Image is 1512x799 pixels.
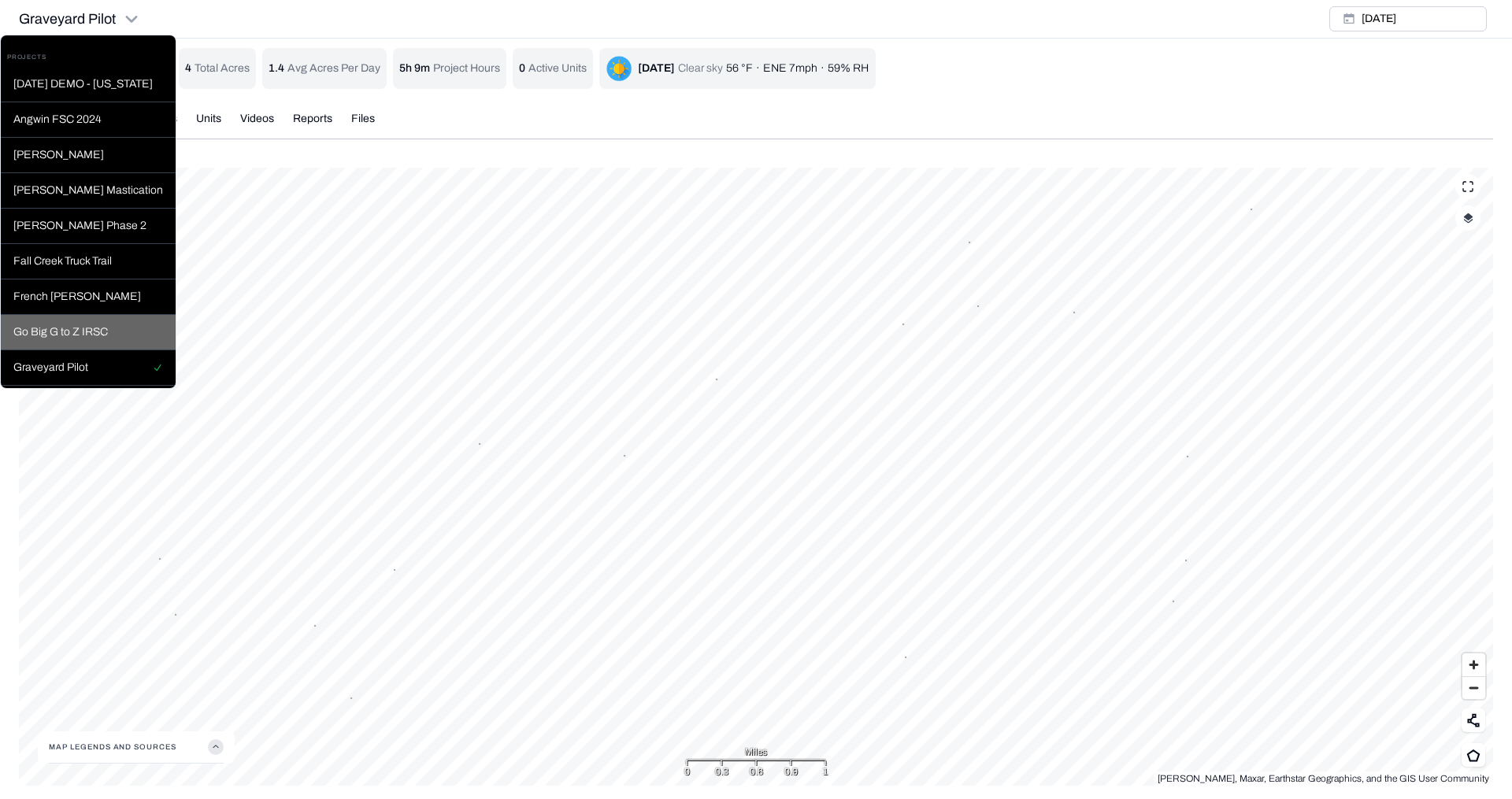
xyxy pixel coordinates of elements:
div: Fall Creek Truck Trail [1,244,176,279]
button: Zoom out [1462,676,1485,699]
div: [PERSON_NAME] Phase 2 [1,209,176,244]
div: French [PERSON_NAME] [1,279,176,315]
button: Zoom in [1462,653,1485,676]
div: Go Big G to Z IRSC [1,315,176,350]
div: PROJECTS [1,48,176,67]
div: [DATE] DEMO - [US_STATE] [1,67,176,102]
div: [PERSON_NAME] Mastication [1,173,176,209]
div: Angwin FSC 2024 [1,102,176,138]
div: [PERSON_NAME] [1,138,176,173]
div: Trapper [1,386,176,421]
div: Graveyard Pilot [1,350,176,386]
